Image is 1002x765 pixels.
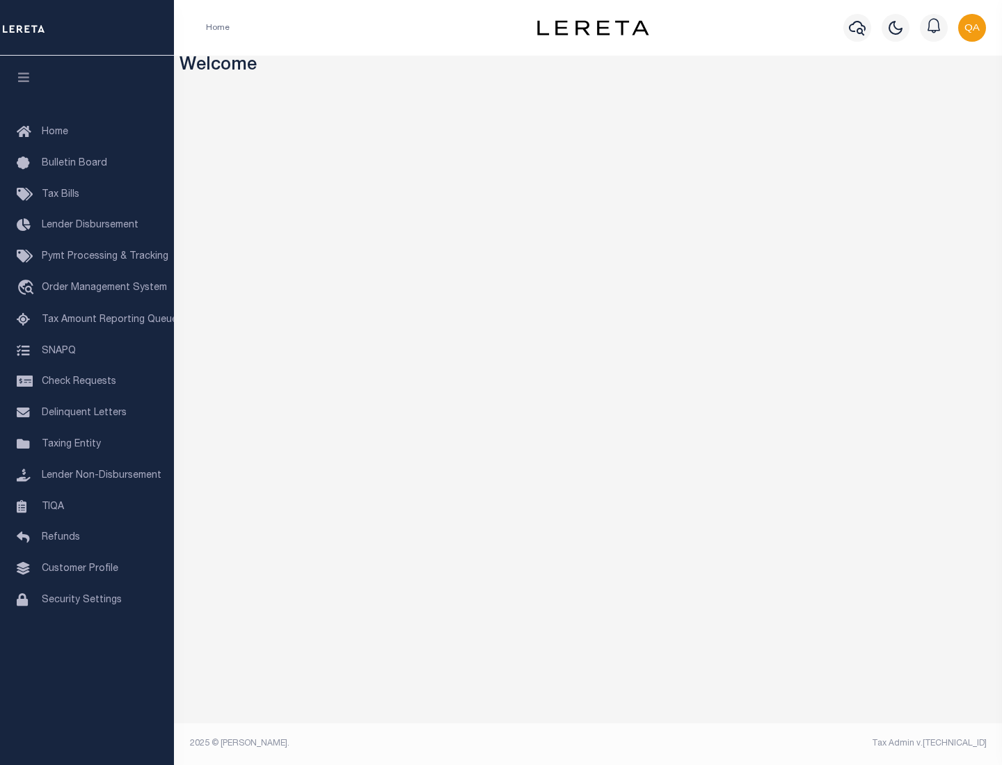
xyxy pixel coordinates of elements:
span: Home [42,127,68,137]
span: Taxing Entity [42,440,101,449]
span: Lender Non-Disbursement [42,471,161,481]
span: Order Management System [42,283,167,293]
img: logo-dark.svg [537,20,649,35]
h3: Welcome [180,56,997,77]
span: Lender Disbursement [42,220,138,230]
span: Check Requests [42,377,116,387]
span: SNAPQ [42,346,76,355]
img: svg+xml;base64,PHN2ZyB4bWxucz0iaHR0cDovL3d3dy53My5vcmcvMjAwMC9zdmciIHBvaW50ZXItZXZlbnRzPSJub25lIi... [958,14,986,42]
span: Pymt Processing & Tracking [42,252,168,261]
span: TIQA [42,501,64,511]
span: Security Settings [42,595,122,605]
li: Home [206,22,230,34]
span: Tax Amount Reporting Queue [42,315,177,325]
div: 2025 © [PERSON_NAME]. [180,737,589,750]
i: travel_explore [17,280,39,298]
span: Tax Bills [42,190,79,200]
span: Customer Profile [42,564,118,574]
span: Refunds [42,533,80,542]
span: Bulletin Board [42,159,107,168]
span: Delinquent Letters [42,408,127,418]
div: Tax Admin v.[TECHNICAL_ID] [598,737,987,750]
